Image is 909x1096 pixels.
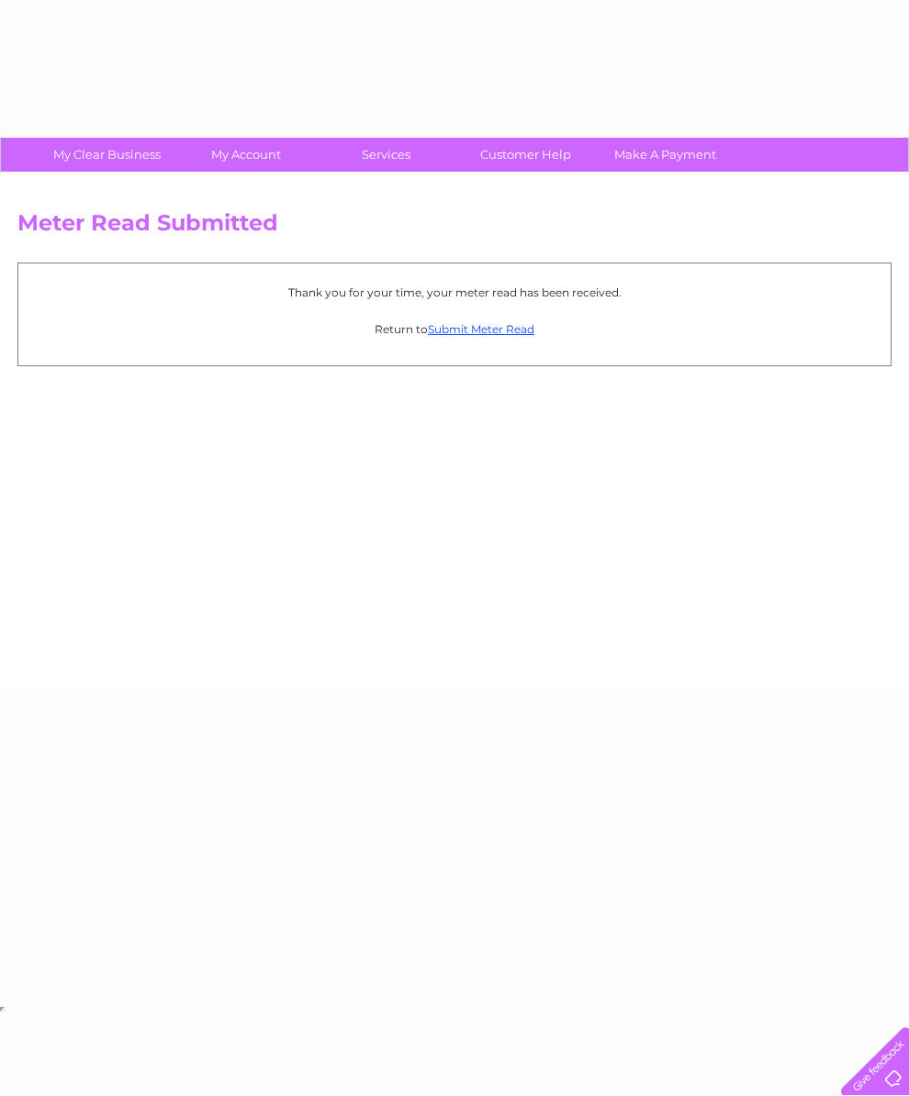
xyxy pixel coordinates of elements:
[17,210,892,245] h2: Meter Read Submitted
[310,138,462,172] a: Services
[450,138,601,172] a: Customer Help
[28,284,881,301] p: Thank you for your time, your meter read has been received.
[589,138,741,172] a: Make A Payment
[428,322,534,336] a: Submit Meter Read
[28,320,881,338] p: Return to
[171,138,322,172] a: My Account
[31,138,183,172] a: My Clear Business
